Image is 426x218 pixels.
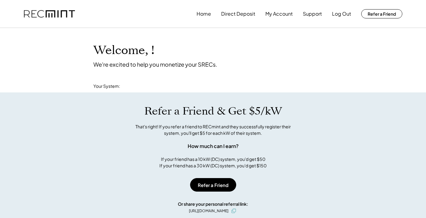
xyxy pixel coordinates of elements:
button: My Account [265,8,293,20]
button: Refer a Friend [190,178,236,192]
button: Log Out [332,8,351,20]
div: Your System: [93,83,120,89]
img: recmint-logotype%403x.png [24,10,75,18]
button: click to copy [230,207,237,215]
button: Home [197,8,211,20]
div: If your friend has a 10 kW (DC) system, you'd get $50 If your friend has a 30 kW (DC) system, you... [159,156,267,169]
div: [URL][DOMAIN_NAME] [189,208,229,214]
button: Direct Deposit [221,8,255,20]
button: Support [303,8,322,20]
div: That's right! If you refer a friend to RECmint and they successfully register their system, you'l... [129,123,298,136]
div: We're excited to help you monetize your SRECs. [93,61,217,68]
h1: Welcome, ! [93,43,170,58]
button: Refer a Friend [361,9,402,18]
div: How much can I earn? [188,142,239,150]
div: Or share your personal referral link: [178,201,248,207]
h1: Refer a Friend & Get $5/kW [144,105,282,118]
